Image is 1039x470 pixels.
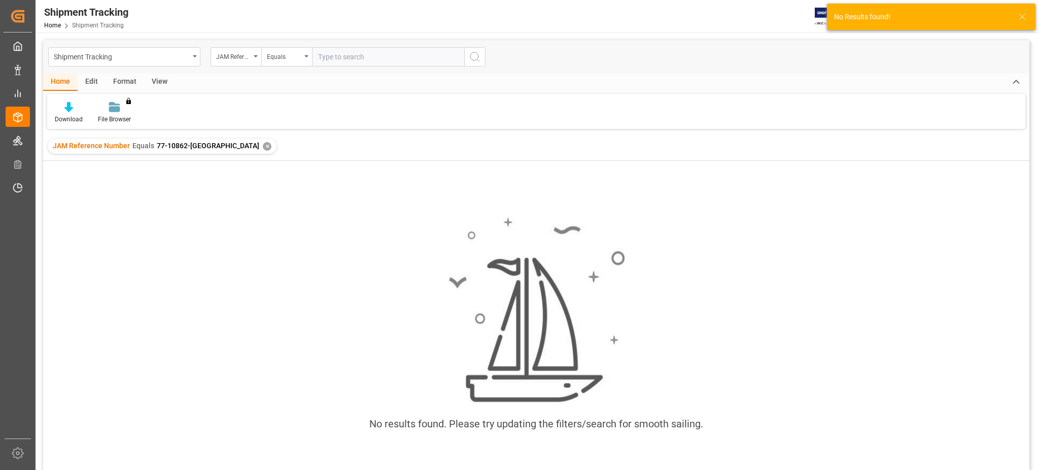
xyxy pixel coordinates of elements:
button: search button [464,47,486,66]
div: Format [106,74,144,91]
div: Shipment Tracking [54,50,189,62]
span: 77-10862-[GEOGRAPHIC_DATA] [157,142,259,150]
button: open menu [48,47,200,66]
div: Edit [78,74,106,91]
span: Equals [132,142,154,150]
div: Download [55,115,83,124]
div: Shipment Tracking [44,5,128,20]
span: JAM Reference Number [53,142,130,150]
div: No Results found! [834,12,1009,22]
div: Equals [267,50,301,61]
div: View [144,74,175,91]
img: Exertis%20JAM%20-%20Email%20Logo.jpg_1722504956.jpg [815,8,850,25]
div: JAM Reference Number [216,50,251,61]
input: Type to search [312,47,464,66]
button: open menu [211,47,261,66]
div: ✕ [263,142,271,151]
div: No results found. Please try updating the filters/search for smooth sailing. [369,416,703,431]
button: open menu [261,47,312,66]
img: smooth_sailing.jpeg [447,216,625,404]
a: Home [44,22,61,29]
div: Home [43,74,78,91]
